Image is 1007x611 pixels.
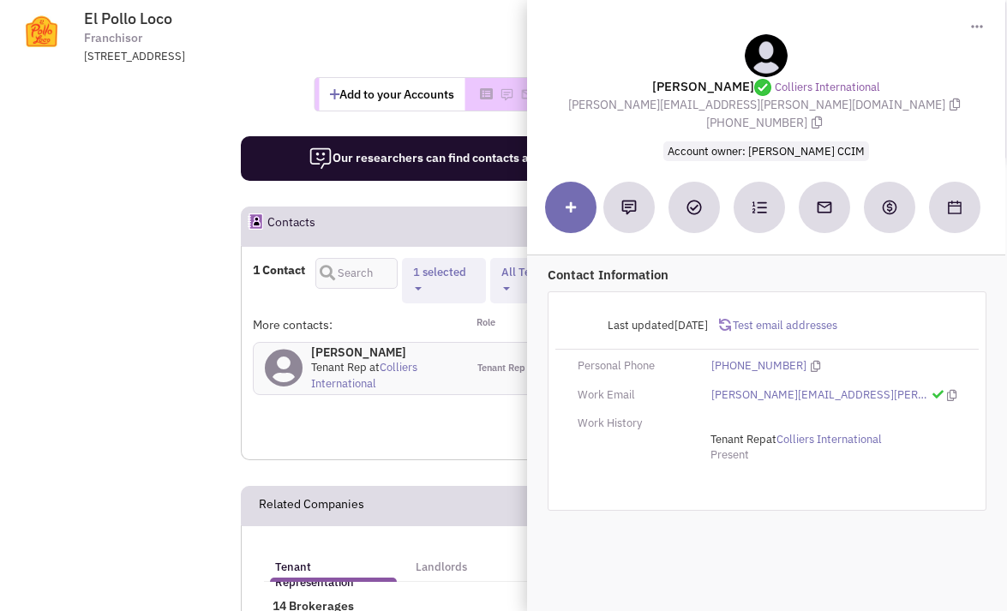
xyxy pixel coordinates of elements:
img: Subscribe to a cadence [752,200,767,215]
a: [PHONE_NUMBER] [711,358,806,374]
h4: 1 Contact [253,262,305,278]
div: Personal Phone [566,358,700,374]
a: Colliers International [775,80,880,96]
span: Tenant Rep [477,362,525,375]
p: Contact Information [548,266,986,284]
a: [PERSON_NAME][EMAIL_ADDRESS][PERSON_NAME][DOMAIN_NAME] [711,387,927,404]
span: Our researchers can find contacts and site submission requirements [309,150,709,165]
h2: Related Companies [259,487,364,524]
span: at [311,360,417,391]
span: 1 selected [413,265,466,279]
img: Create a deal [881,199,898,216]
span: All Territories [501,265,570,279]
div: Role [465,316,572,333]
a: Colliers International [311,360,417,391]
div: Work History [566,416,700,432]
span: El Pollo Loco [84,9,172,28]
span: Present [710,447,749,462]
img: Verified by our researchers [754,79,771,96]
span: [PERSON_NAME][EMAIL_ADDRESS][PERSON_NAME][DOMAIN_NAME] [568,97,964,112]
button: Add to your Accounts [319,78,465,111]
span: Test email addresses [731,318,837,332]
div: [STREET_ADDRESS] [84,49,531,65]
h5: Landlords [416,560,467,575]
img: Add a Task [686,200,702,215]
div: Work Email [566,387,700,404]
a: Tenant Representation [267,543,400,578]
img: Send an email [816,199,833,216]
div: More contacts: [253,316,465,333]
span: at [710,432,882,446]
h4: [PERSON_NAME] [311,344,454,360]
img: teammate.png [745,34,788,77]
h5: Tenant Representation [275,560,392,590]
a: Landlords [407,543,476,578]
button: All Territories [496,264,584,297]
span: [PHONE_NUMBER] [706,115,826,130]
div: Last updated [566,309,719,342]
input: Search [315,258,397,289]
img: icon-researcher-20.png [309,147,333,171]
span: Franchisor [84,29,142,47]
button: 1 selected [408,264,481,297]
span: [DATE] [674,318,708,332]
span: Account owner: [PERSON_NAME] CCIM [663,141,869,161]
img: Add a note [621,200,637,215]
img: Please add to your accounts [520,87,534,101]
span: Tenant Rep [311,360,367,374]
img: Please add to your accounts [500,87,513,101]
lable: [PERSON_NAME] [652,78,775,94]
img: Schedule a Meeting [948,201,962,214]
span: Tenant Rep [710,432,766,446]
h2: Contacts [267,207,315,245]
a: Colliers International [776,432,882,448]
